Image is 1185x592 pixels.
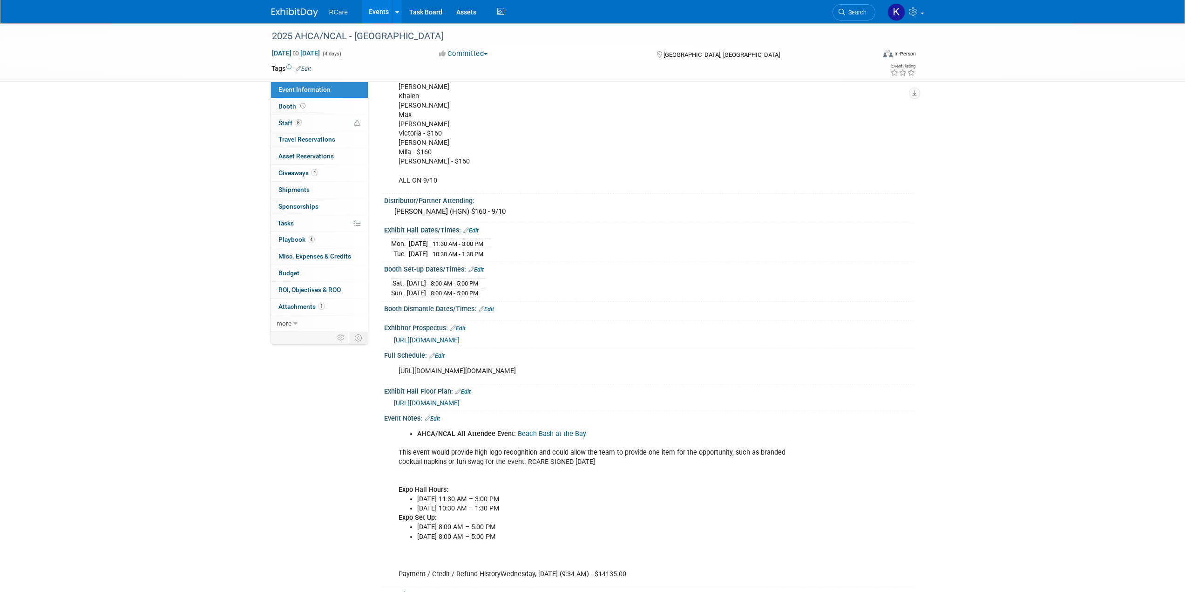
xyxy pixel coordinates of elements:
span: 11:30 AM - 3:00 PM [433,240,483,247]
li: [DATE] 10:30 AM – 1:30 PM [417,504,806,513]
a: Shipments [271,182,368,198]
td: [DATE] [409,249,428,259]
div: [URL][DOMAIN_NAME][DOMAIN_NAME] [392,362,812,381]
span: Budget [278,269,299,277]
td: Sat. [391,278,407,288]
span: Event Information [278,86,331,93]
div: Exhibit Hall Dates/Times: [384,223,914,235]
a: Edit [455,388,471,395]
span: 8:00 AM - 5:00 PM [431,290,478,297]
span: [DATE] [DATE] [271,49,320,57]
a: Sponsorships [271,198,368,215]
span: to [291,49,300,57]
a: Search [833,4,875,20]
a: [URL][DOMAIN_NAME] [394,399,460,407]
div: 2025 AHCA/NCAL - [GEOGRAPHIC_DATA] [269,28,861,45]
span: Giveaways [278,169,318,177]
a: Staff8 [271,115,368,131]
a: Booth [271,98,368,115]
a: more [271,315,368,332]
a: Edit [479,306,494,313]
div: This event would provide high logo recognition and could allow the team to provide one item for t... [392,425,812,584]
a: ROI, Objectives & ROO [271,282,368,298]
a: [URL][DOMAIN_NAME] [394,336,460,344]
td: [DATE] [409,239,428,249]
span: Booth not reserved yet [298,102,307,109]
a: Misc. Expenses & Credits [271,248,368,265]
span: Search [845,9,867,16]
span: Attachments [278,303,325,310]
a: Budget [271,265,368,281]
div: Full Schedule: [384,348,914,361]
img: Khalen Ryberg [887,3,905,21]
a: Giveaways4 [271,165,368,181]
b: AHCA/NCAL All Attendee Event: [417,430,516,438]
div: Exhibitor Prospectus: [384,321,914,333]
img: Format-Inperson.png [883,50,893,57]
span: 1 [318,303,325,310]
td: Toggle Event Tabs [349,332,368,344]
a: Travel Reservations [271,131,368,148]
span: Sponsorships [278,203,318,210]
span: 8 [295,119,302,126]
span: Staff [278,119,302,127]
span: Asset Reservations [278,152,334,160]
li: [DATE] 11:30 AM – 3:00 PM [417,495,806,504]
a: Edit [425,415,440,422]
span: ROI, Objectives & ROO [278,286,341,293]
span: Potential Scheduling Conflict -- at least one attendee is tagged in another overlapping event. [354,119,360,128]
div: Event Format [820,48,916,62]
span: 10:30 AM - 1:30 PM [433,251,483,258]
span: RCare [329,8,348,16]
li: [DATE] 8:00 AM – 5:00 PM [417,532,806,542]
span: (4 days) [322,51,341,57]
div: Exhibit Hall Floor Plan: [384,384,914,396]
a: Asset Reservations [271,148,368,164]
span: Booth [278,102,307,110]
span: [GEOGRAPHIC_DATA], [GEOGRAPHIC_DATA] [664,51,780,58]
div: Distributor/Partner Attending: [384,194,914,205]
td: [DATE] [407,278,426,288]
td: Tue. [391,249,409,259]
a: Tasks [271,215,368,231]
div: In-Person [894,50,916,57]
b: Expo Hall Hours: [399,486,448,494]
td: Tags [271,64,311,73]
b: Expo Set Up: [399,514,437,522]
a: Event Information [271,82,368,98]
div: Booth Dismantle Dates/Times: [384,302,914,314]
td: Sun. [391,288,407,298]
a: Beach Bash at the Bay [518,430,586,438]
div: Event Notes: [384,411,914,423]
img: ExhibitDay [271,8,318,17]
span: Shipments [278,186,310,193]
a: Edit [463,227,479,234]
span: 4 [308,236,315,243]
span: Misc. Expenses & Credits [278,252,351,260]
span: 8:00 AM - 5:00 PM [431,280,478,287]
span: Travel Reservations [278,136,335,143]
button: Committed [436,49,491,59]
td: Mon. [391,239,409,249]
div: [PERSON_NAME] (HGN) $160 - 9/10 [391,204,907,219]
td: [DATE] [407,288,426,298]
a: Playbook4 [271,231,368,248]
span: more [277,320,291,327]
span: Playbook [278,236,315,243]
span: Tasks [278,219,294,227]
td: Personalize Event Tab Strip [333,332,349,344]
div: Event Rating [890,64,915,68]
span: 4 [311,169,318,176]
a: Edit [296,66,311,72]
div: [PERSON_NAME] Khalen [PERSON_NAME] Max [PERSON_NAME] Victoria - $160 [PERSON_NAME] Mila - $160 [P... [392,78,812,190]
a: Attachments1 [271,299,368,315]
a: Edit [429,353,445,359]
li: [DATE] 8:00 AM – 5:00 PM [417,523,806,532]
a: Edit [468,266,484,273]
a: Edit [450,325,466,332]
div: Booth Set-up Dates/Times: [384,262,914,274]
